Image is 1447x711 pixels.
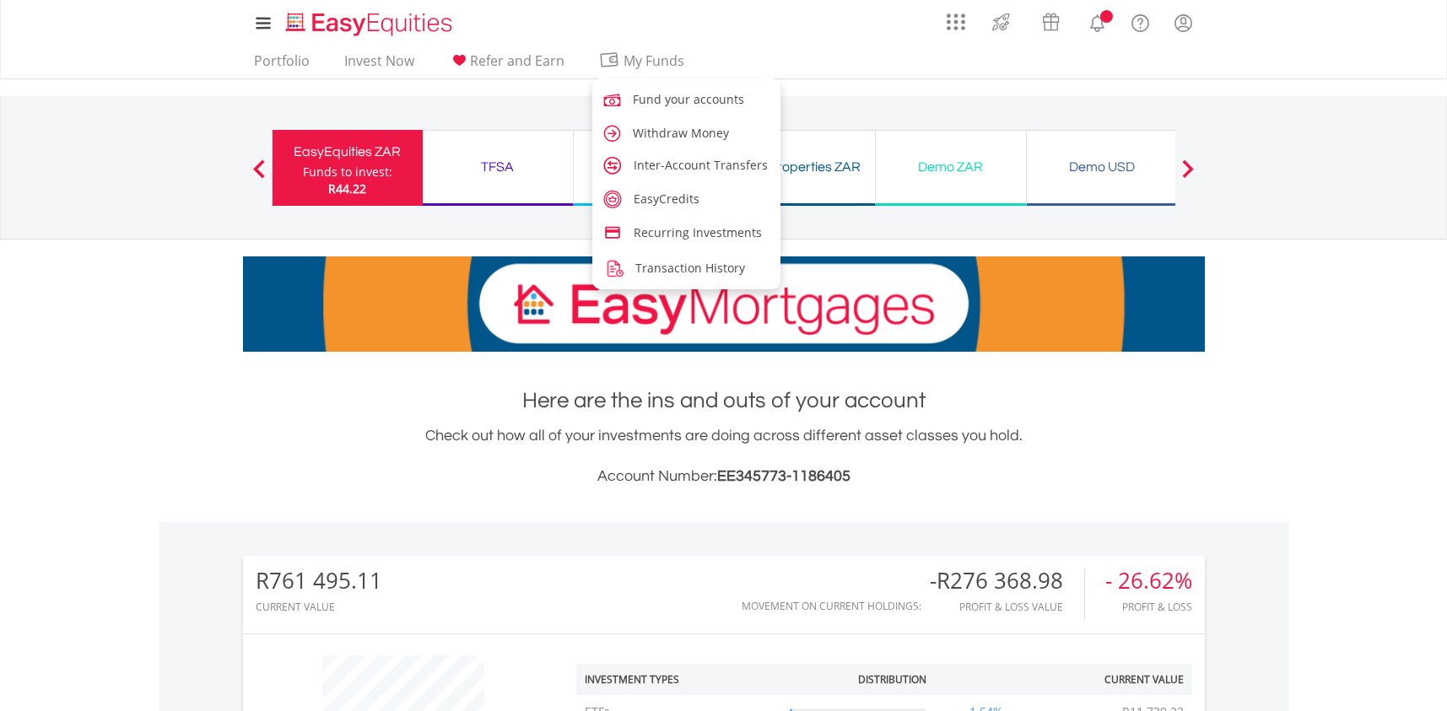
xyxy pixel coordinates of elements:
div: Funds to invest: [303,164,392,180]
img: grid-menu-icon.svg [947,13,965,31]
h1: Here are the ins and outs of your account [243,385,1205,416]
button: Next [1171,168,1205,185]
h3: Account Number: [243,465,1205,488]
a: Notifications [1076,4,1119,38]
div: Demo ZAR [886,155,1016,179]
div: EasyEquities ZAR [283,140,413,164]
span: Recurring Investments [634,224,762,240]
span: Inter-Account Transfers [634,157,768,173]
a: fund.svg Fund your accounts [592,83,781,114]
span: Fund your accounts [633,91,744,107]
img: vouchers-v2.svg [1037,8,1065,35]
img: EasyEquities_Logo.png [283,10,459,38]
a: credit-card.svg Recurring Investments [592,218,781,245]
img: thrive-v2.svg [987,8,1015,35]
div: CURRENT VALUE [256,601,382,612]
span: R44.22 [328,180,366,197]
a: easy-credits.svg EasyCredits [592,184,781,211]
a: Vouchers [1026,4,1076,35]
img: EasyMortage Promotion Banner [243,256,1205,352]
span: Transaction History [635,260,745,276]
a: transaction-history.png Transaction History [592,251,781,283]
a: account-transfer.svg Inter-Account Transfers [592,150,781,177]
div: Profit & Loss Value [930,601,1084,612]
div: R761 495.11 [256,568,382,593]
img: fund.svg [601,89,624,111]
span: EE345773-1186405 [717,468,850,484]
div: Movement on Current Holdings: [742,601,921,611]
span: Withdraw Money [633,125,729,141]
span: My Funds [599,50,710,72]
a: FAQ's and Support [1119,4,1162,38]
a: AppsGrid [936,4,976,31]
div: Check out how all of your investments are doing across different asset classes you hold. [243,424,1205,488]
div: EasyProperties ZAR [735,155,865,179]
button: Previous [242,168,276,185]
img: account-transfer.svg [603,156,622,175]
img: transaction-history.png [603,257,626,280]
img: caret-right.svg [601,122,624,145]
a: caret-right.svg Withdraw Money [592,116,781,148]
div: EasyEquities USD [584,155,714,179]
img: easy-credits.svg [603,190,622,208]
a: Refer and Earn [442,52,571,78]
div: Profit & Loss [1105,601,1192,612]
div: TFSA [433,155,563,179]
div: - 26.62% [1105,568,1192,593]
a: Home page [279,4,459,38]
th: Investment Types [576,664,781,695]
a: My Profile [1162,4,1205,41]
span: Refer and Earn [470,51,564,70]
div: Demo USD [1037,155,1167,179]
img: credit-card.svg [603,224,622,242]
div: Distribution [858,672,926,687]
a: Portfolio [247,52,316,78]
div: -R276 368.98 [930,568,1084,593]
span: EasyCredits [634,191,699,207]
a: Invest Now [337,52,421,78]
th: Current Value [1038,664,1192,695]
